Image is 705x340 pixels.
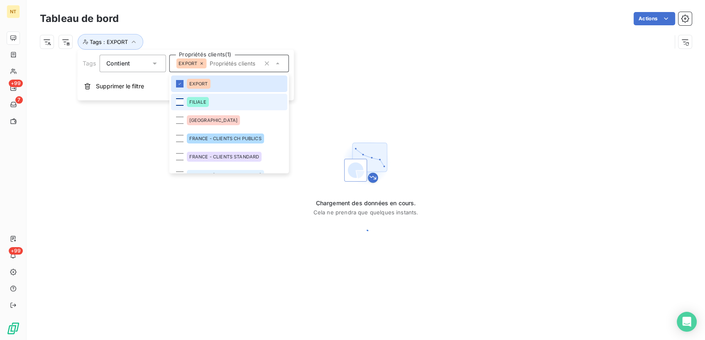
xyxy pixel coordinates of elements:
span: EXPORT [189,81,208,86]
span: Tags [83,60,96,67]
span: EXPORT [179,61,197,66]
span: Cela ne prendra que quelques instants. [313,209,419,216]
span: [GEOGRAPHIC_DATA] [189,118,237,123]
img: Logo LeanPay [7,322,20,335]
span: FRANCE - CLIENTS STANDARD [189,154,259,159]
span: Chargement des données en cours. [313,199,419,207]
span: +99 [9,247,23,255]
span: Contient [106,60,130,67]
input: Propriétés clients [206,60,260,67]
h3: Tableau de bord [40,11,119,26]
span: FRANCE - CLIENTS CH PUBLICS [189,136,261,141]
div: Open Intercom Messenger [677,312,697,332]
span: FILIALE [189,100,206,104]
button: Supprimer le filtre [78,77,294,95]
button: Tags : EXPORT [78,34,143,50]
button: Actions [634,12,675,25]
span: FRANCE - [GEOGRAPHIC_DATA] [189,172,261,177]
span: 7 [15,96,23,104]
span: +99 [9,80,23,87]
span: Supprimer le filtre [96,82,144,90]
div: NT [7,5,20,18]
img: First time [339,136,392,189]
span: Tags : EXPORT [90,39,128,45]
